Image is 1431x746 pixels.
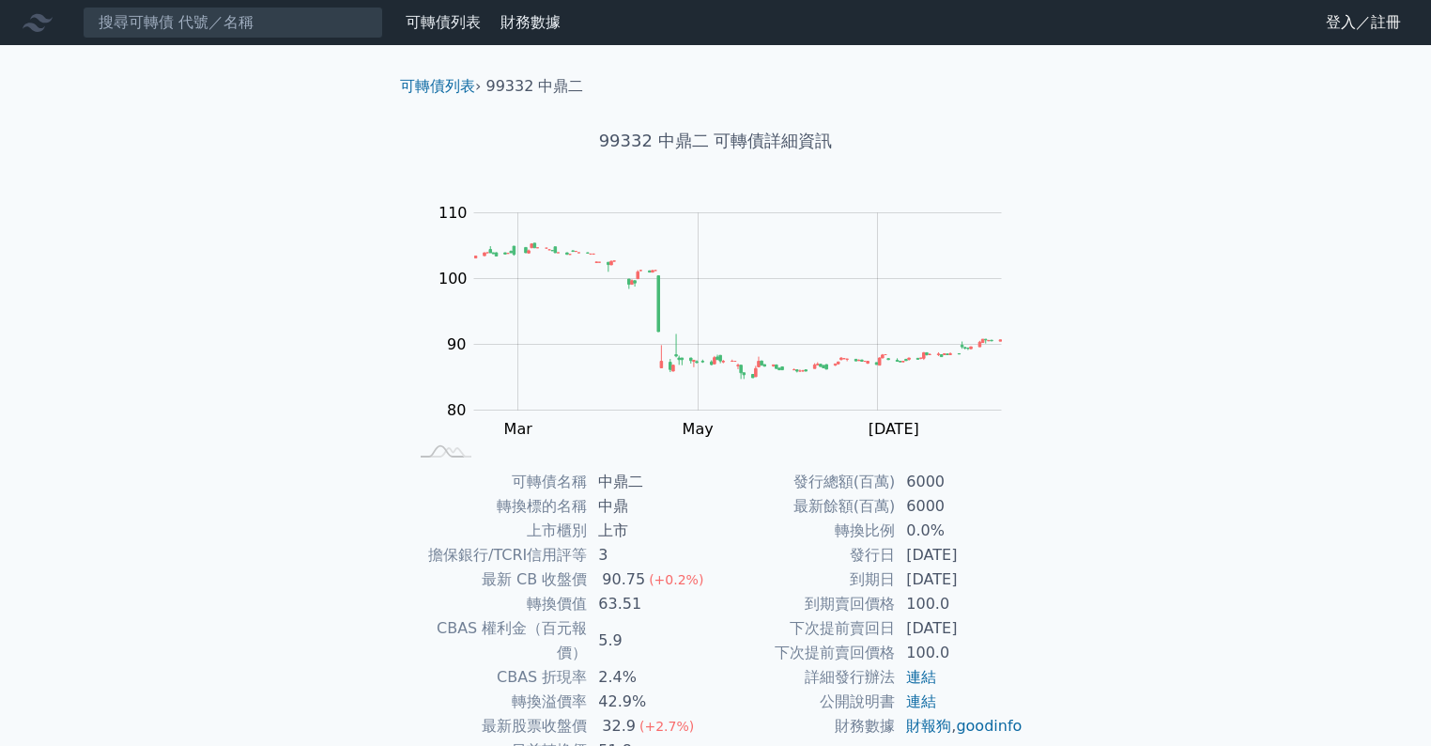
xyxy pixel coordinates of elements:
[895,470,1023,494] td: 6000
[895,543,1023,567] td: [DATE]
[715,519,895,543] td: 轉換比例
[956,717,1022,735] a: goodinfo
[895,616,1023,641] td: [DATE]
[715,592,895,616] td: 到期賣回價格
[439,204,468,222] tspan: 110
[429,204,1030,476] g: Chart
[408,690,587,714] td: 轉換溢價率
[715,616,895,641] td: 下次提前賣回日
[408,665,587,690] td: CBAS 折現率
[500,13,561,31] a: 財務數據
[715,665,895,690] td: 詳細發行辦法
[447,401,466,419] tspan: 80
[649,572,703,587] span: (+0.2%)
[895,494,1023,519] td: 6000
[895,519,1023,543] td: 0.0%
[715,690,895,714] td: 公開說明書
[598,567,649,592] div: 90.75
[587,665,715,690] td: 2.4%
[408,470,587,494] td: 可轉債名稱
[587,494,715,519] td: 中鼎
[906,692,936,710] a: 連結
[715,470,895,494] td: 發行總額(百萬)
[587,690,715,714] td: 42.9%
[408,543,587,567] td: 擔保銀行/TCRI信用評等
[598,714,639,738] div: 32.9
[906,668,936,686] a: 連結
[715,494,895,519] td: 最新餘額(百萬)
[385,128,1046,154] h1: 99332 中鼎二 可轉債詳細資訊
[587,519,715,543] td: 上市
[587,616,715,665] td: 5.9
[587,592,715,616] td: 63.51
[400,77,475,95] a: 可轉債列表
[895,714,1023,738] td: ,
[715,543,895,567] td: 發行日
[408,494,587,519] td: 轉換標的名稱
[83,7,383,39] input: 搜尋可轉債 代號／名稱
[715,567,895,592] td: 到期日
[1311,8,1416,38] a: 登入／註冊
[447,335,466,353] tspan: 90
[504,420,533,438] tspan: Mar
[400,75,481,98] li: ›
[639,719,694,734] span: (+2.7%)
[439,270,468,288] tspan: 100
[408,592,587,616] td: 轉換價值
[486,75,584,98] li: 99332 中鼎二
[895,567,1023,592] td: [DATE]
[408,567,587,592] td: 最新 CB 收盤價
[406,13,481,31] a: 可轉債列表
[715,641,895,665] td: 下次提前賣回價格
[587,543,715,567] td: 3
[895,592,1023,616] td: 100.0
[869,420,919,438] tspan: [DATE]
[683,420,714,438] tspan: May
[408,616,587,665] td: CBAS 權利金（百元報價）
[895,641,1023,665] td: 100.0
[408,714,587,738] td: 最新股票收盤價
[906,717,951,735] a: 財報狗
[408,519,587,543] td: 上市櫃別
[715,714,895,738] td: 財務數據
[587,470,715,494] td: 中鼎二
